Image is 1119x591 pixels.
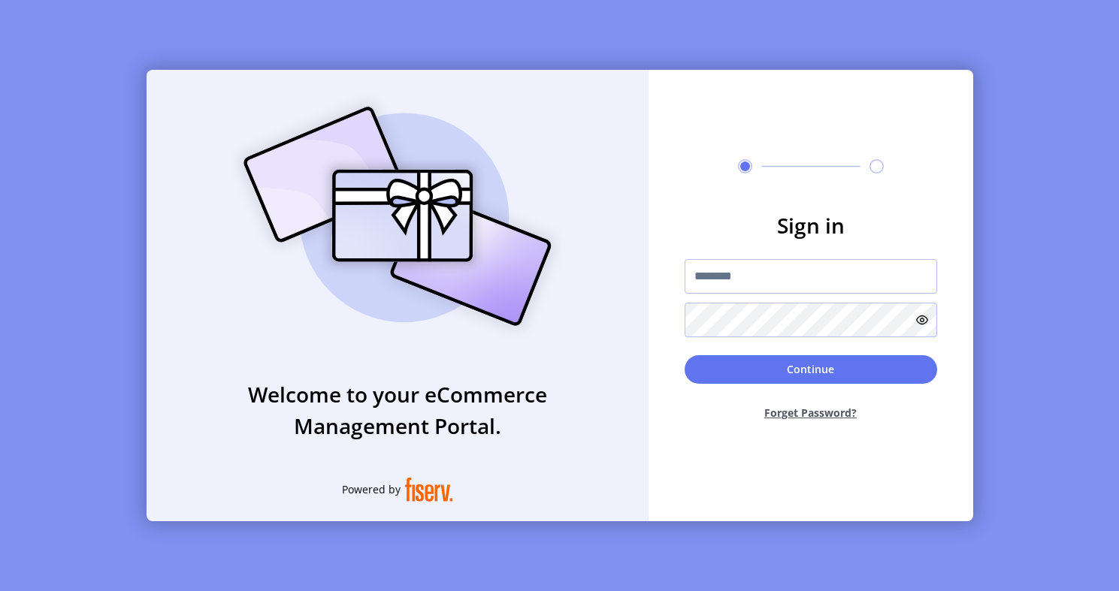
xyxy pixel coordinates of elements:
img: card_Illustration.svg [221,90,574,342]
h3: Welcome to your eCommerce Management Portal. [147,378,649,442]
button: Forget Password? [685,393,937,433]
button: Continue [685,355,937,384]
h3: Sign in [685,210,937,241]
span: Powered by [342,481,401,497]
